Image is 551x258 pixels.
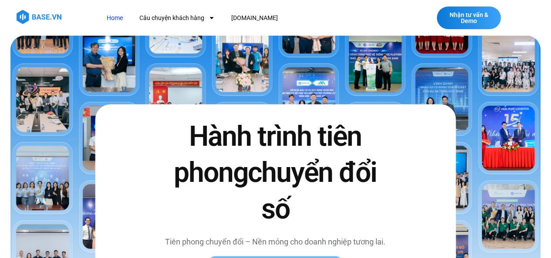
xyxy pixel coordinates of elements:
p: Tiên phong chuyển đổi – Nền móng cho doanh nghiệp tương lai. [162,236,389,248]
a: Nhận tư vấn & Demo [437,7,501,29]
a: Home [100,10,129,26]
span: Nhận tư vấn & Demo [446,12,492,24]
nav: Menu [100,10,393,26]
a: [DOMAIN_NAME] [225,10,284,26]
span: chuyển đổi số [248,156,377,225]
h2: Hành trình tiên phong [162,118,389,227]
a: Câu chuyện khách hàng [133,10,221,26]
